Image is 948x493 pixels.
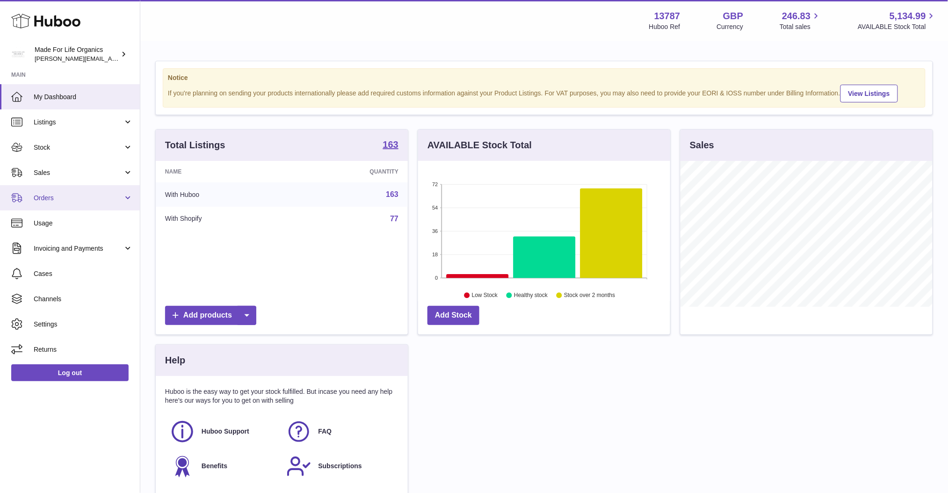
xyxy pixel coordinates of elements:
[35,55,238,62] span: [PERSON_NAME][EMAIL_ADDRESS][PERSON_NAME][DOMAIN_NAME]
[890,10,926,22] span: 5,134.99
[34,93,133,101] span: My Dashboard
[34,295,133,304] span: Channels
[472,292,498,299] text: Low Stock
[723,10,743,22] strong: GBP
[156,182,292,207] td: With Huboo
[840,85,898,102] a: View Listings
[649,22,680,31] div: Huboo Ref
[858,10,937,31] a: 5,134.99 AVAILABLE Stock Total
[432,181,438,187] text: 72
[292,161,408,182] th: Quantity
[514,292,548,299] text: Healthy stock
[390,215,398,223] a: 77
[34,168,123,177] span: Sales
[858,22,937,31] span: AVAILABLE Stock Total
[170,419,277,444] a: Huboo Support
[202,427,249,436] span: Huboo Support
[427,306,479,325] a: Add Stock
[34,244,123,253] span: Invoicing and Payments
[654,10,680,22] strong: 13787
[156,161,292,182] th: Name
[34,219,133,228] span: Usage
[432,228,438,234] text: 36
[165,387,398,405] p: Huboo is the easy way to get your stock fulfilled. But incase you need any help here's our ways f...
[202,462,227,471] span: Benefits
[165,139,225,152] h3: Total Listings
[286,454,393,479] a: Subscriptions
[386,190,398,198] a: 163
[34,194,123,203] span: Orders
[165,354,185,367] h3: Help
[34,118,123,127] span: Listings
[432,205,438,210] text: 54
[35,45,119,63] div: Made For Life Organics
[690,139,714,152] h3: Sales
[782,10,811,22] span: 246.83
[11,364,129,381] a: Log out
[318,462,362,471] span: Subscriptions
[34,143,123,152] span: Stock
[165,306,256,325] a: Add products
[564,292,615,299] text: Stock over 2 months
[435,275,438,281] text: 0
[717,22,744,31] div: Currency
[318,427,332,436] span: FAQ
[168,83,920,102] div: If you're planning on sending your products internationally please add required customs informati...
[780,22,821,31] span: Total sales
[168,73,920,82] strong: Notice
[383,140,398,149] strong: 163
[432,252,438,257] text: 18
[170,454,277,479] a: Benefits
[34,320,133,329] span: Settings
[156,207,292,231] td: With Shopify
[34,269,133,278] span: Cases
[286,419,393,444] a: FAQ
[383,140,398,151] a: 163
[427,139,532,152] h3: AVAILABLE Stock Total
[34,345,133,354] span: Returns
[11,47,25,61] img: geoff.winwood@madeforlifeorganics.com
[780,10,821,31] a: 246.83 Total sales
